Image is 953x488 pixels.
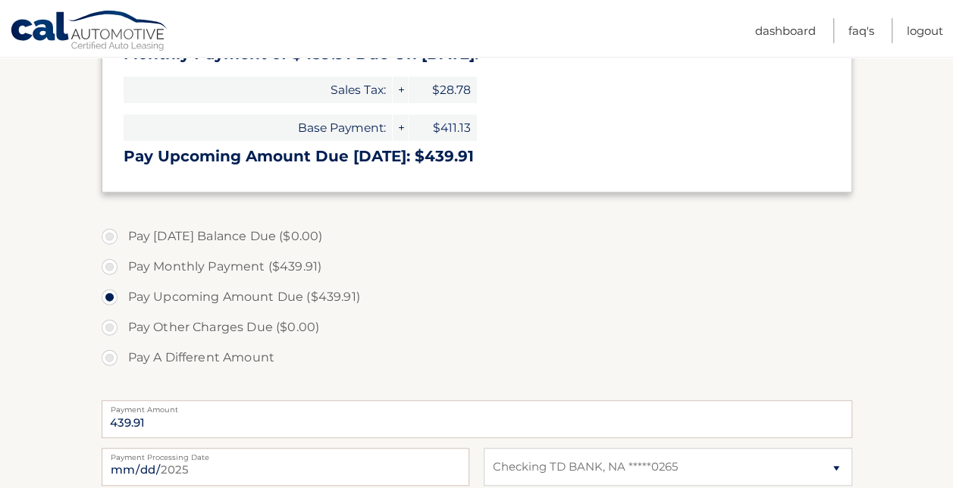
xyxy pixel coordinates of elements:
[102,252,852,282] label: Pay Monthly Payment ($439.91)
[102,221,852,252] label: Pay [DATE] Balance Due ($0.00)
[409,114,477,141] span: $411.13
[124,114,392,141] span: Base Payment:
[409,77,477,103] span: $28.78
[124,77,392,103] span: Sales Tax:
[907,18,943,43] a: Logout
[102,282,852,312] label: Pay Upcoming Amount Due ($439.91)
[102,400,852,438] input: Payment Amount
[102,448,469,460] label: Payment Processing Date
[393,114,408,141] span: +
[10,10,169,54] a: Cal Automotive
[393,77,408,103] span: +
[102,343,852,373] label: Pay A Different Amount
[102,448,469,486] input: Payment Date
[102,312,852,343] label: Pay Other Charges Due ($0.00)
[102,400,852,412] label: Payment Amount
[848,18,874,43] a: FAQ's
[124,147,830,166] h3: Pay Upcoming Amount Due [DATE]: $439.91
[755,18,816,43] a: Dashboard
